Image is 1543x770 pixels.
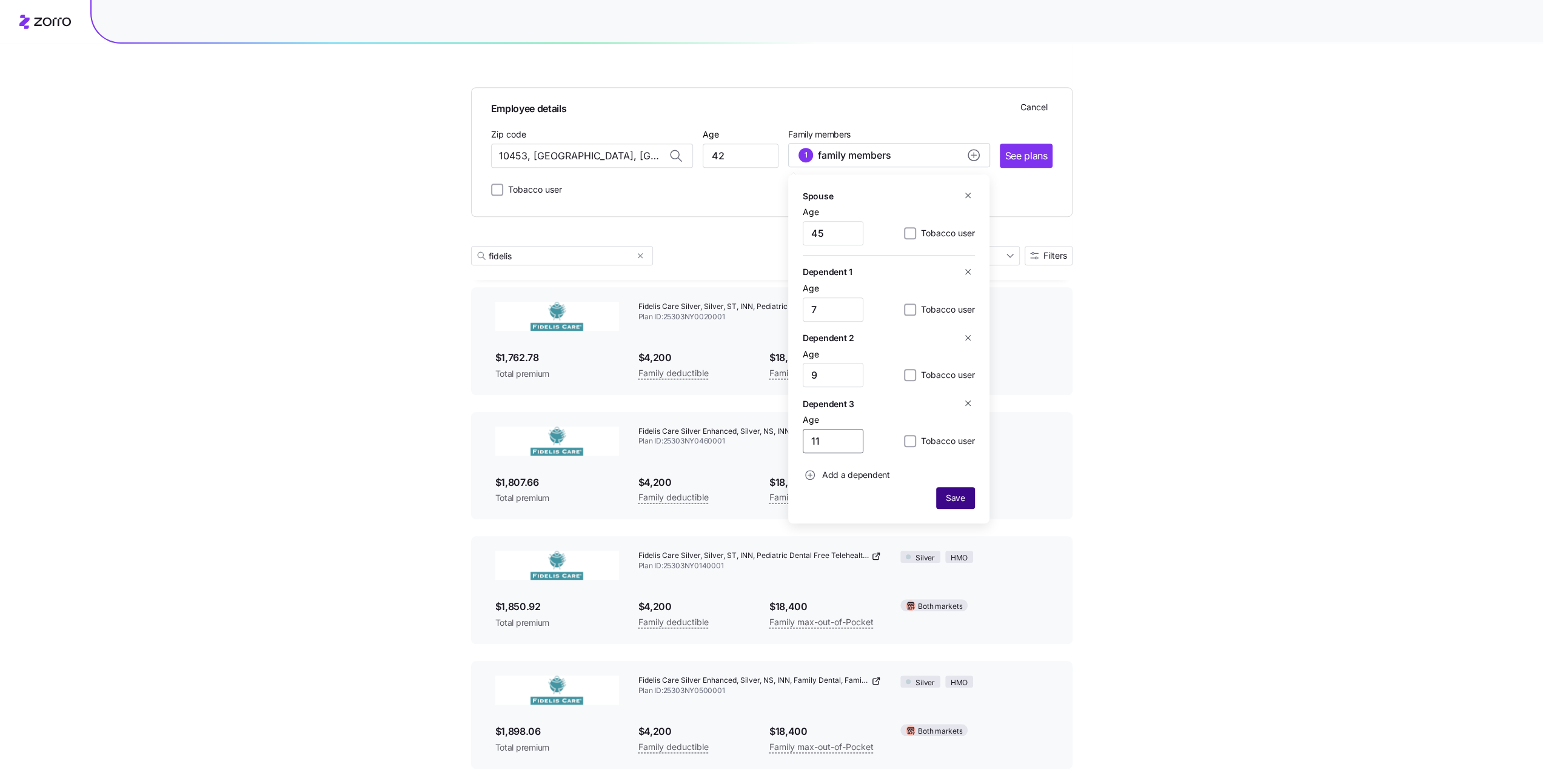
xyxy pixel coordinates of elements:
img: Fidelis Care [495,675,619,705]
img: Fidelis Care [495,302,619,331]
span: Both markets [918,726,962,737]
span: Fidelis Care Silver, Silver, ST, INN, Pediatric Dental Free Telehealth DP Dep 29 [638,551,869,561]
span: $18,400 [769,599,881,614]
span: Family members [788,128,990,141]
button: 1family membersadd icon [788,143,990,167]
span: $4,200 [638,724,750,739]
span: HMO [951,553,968,564]
span: Family deductible [638,366,709,380]
label: Tobacco user [916,226,975,241]
span: Total premium [495,492,619,504]
span: Save [946,492,965,504]
label: Tobacco user [503,182,562,197]
label: Age [803,413,819,426]
span: Family max-out-of-Pocket [769,740,874,754]
span: $4,200 [638,350,750,365]
span: Total premium [495,742,619,754]
span: Plan ID: 25303NY0020001 [638,312,882,322]
span: Silver [915,553,935,564]
h5: Dependent 2 [803,331,854,344]
span: Family deductible [638,490,709,505]
span: Both markets [918,601,962,612]
svg: add icon [968,149,980,161]
button: See plans [1000,144,1052,168]
span: Add a dependent [822,469,890,481]
input: Age [803,363,863,387]
span: $18,400 [769,475,881,490]
button: Save [936,487,975,509]
span: Family deductible [638,740,709,754]
h5: Dependent 1 [803,265,852,278]
span: Family max-out-of-Pocket [769,615,874,629]
input: Zip code [491,144,693,168]
span: Silver [915,677,935,689]
span: Total premium [495,368,619,380]
label: Tobacco user [916,368,975,382]
h5: Spouse [803,190,833,202]
label: Tobacco user [916,434,975,448]
span: Fidelis Care Silver Enhanced, Silver, NS, INN, Family Dental, Family Vision, Free Telehealth DP D... [638,675,869,686]
div: 1family membersadd icon [788,174,989,523]
button: Add a dependent [803,463,890,487]
h5: Dependent 3 [803,397,854,410]
label: Age [703,128,719,141]
span: Family max-out-of-Pocket [769,366,874,380]
span: Plan ID: 25303NY0140001 [638,561,882,571]
span: Plan ID: 25303NY0460001 [638,436,882,446]
span: $4,200 [638,599,750,614]
button: Filters [1025,246,1073,265]
span: Plan ID: 25303NY0500001 [638,686,882,696]
span: $18,400 [769,724,881,739]
input: Age [803,297,863,322]
svg: add icon [805,470,815,480]
input: Plan ID, carrier etc. [471,246,653,265]
span: family members [818,148,891,162]
span: Cancel [1020,101,1048,113]
img: Fidelis Care [495,426,619,456]
span: Family max-out-of-Pocket [769,490,874,505]
label: Age [803,348,819,361]
span: $1,898.06 [495,724,619,739]
div: 1 [798,148,813,162]
span: HMO [951,677,968,689]
span: $1,807.66 [495,475,619,490]
span: $18,400 [769,350,881,365]
span: $1,762.78 [495,350,619,365]
span: Filters [1043,251,1067,260]
span: Total premium [495,617,619,629]
label: Tobacco user [916,302,975,317]
input: Age [803,429,863,453]
input: Age [803,221,863,245]
span: Fidelis Care Silver Enhanced, Silver, NS, INN, Family Dental, Family Vision, Free Telehealth DP [638,426,869,437]
input: Age [703,144,778,168]
label: Age [803,282,819,295]
img: Fidelis Care [495,551,619,580]
span: $1,850.92 [495,599,619,614]
span: $4,200 [638,475,750,490]
label: Age [803,205,819,219]
span: Fidelis Care Silver, Silver, ST, INN, Pediatric Dental, Free Telehealth DP [638,302,869,312]
span: See plans [1005,148,1047,164]
span: Employee details [491,98,567,116]
span: Family deductible [638,615,709,629]
label: Zip code [491,128,526,141]
button: Cancel [1016,98,1053,117]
